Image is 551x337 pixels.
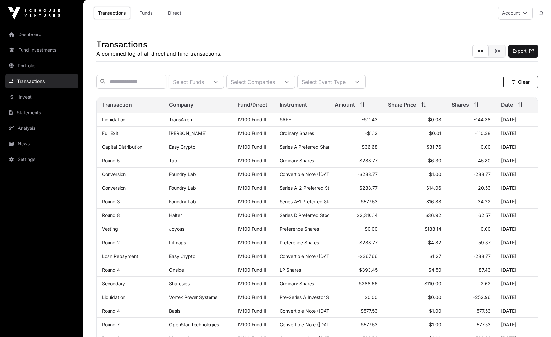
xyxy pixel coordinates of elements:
[5,27,78,42] a: Dashboard
[5,105,78,120] a: Statements
[496,127,538,140] td: [DATE]
[169,130,207,136] a: [PERSON_NAME]
[280,171,335,177] span: Convertible Note ([DATE])
[496,249,538,263] td: [DATE]
[429,171,441,177] span: $1.00
[429,253,441,259] span: $1.27
[102,267,120,273] a: Round 4
[169,226,184,232] a: Joyous
[329,113,383,127] td: -$11.43
[238,171,266,177] a: IV100 Fund II
[425,212,441,218] span: $36.92
[496,154,538,168] td: [DATE]
[238,308,266,314] a: IV100 Fund II
[428,267,441,273] span: $4.50
[102,158,120,163] a: Round 5
[501,101,513,109] span: Date
[238,281,266,286] a: IV100 Fund II
[169,117,192,122] a: TransAxon
[5,137,78,151] a: News
[238,267,266,273] a: IV100 Fund II
[102,185,126,191] a: Conversion
[169,294,217,300] a: Vortex Power Systems
[102,281,125,286] a: Secondary
[496,304,538,318] td: [DATE]
[162,7,188,19] a: Direct
[329,236,383,249] td: $288.77
[280,308,335,314] span: Convertible Note ([DATE])
[329,263,383,277] td: $393.45
[424,281,441,286] span: $110.00
[102,171,126,177] a: Conversion
[102,253,138,259] a: Loan Repayment
[102,322,120,327] a: Round 7
[169,267,184,273] a: Onside
[429,308,441,314] span: $1.00
[452,101,469,109] span: Shares
[280,199,336,204] span: Series A-1 Preferred Stock
[481,144,491,150] span: 0.00
[426,199,441,204] span: $16.88
[102,308,120,314] a: Round 4
[428,294,441,300] span: $0.00
[496,113,538,127] td: [DATE]
[280,144,332,150] span: Series A Preferred Share
[474,117,491,122] span: -144.38
[280,226,319,232] span: Preference Shares
[518,306,551,337] iframe: Chat Widget
[329,195,383,209] td: $577.53
[102,130,118,136] a: Full Exit
[280,185,337,191] span: Series A-2 Preferred Stock
[8,7,60,20] img: Icehouse Ventures Logo
[96,50,222,58] p: A combined log of all direct and fund transactions.
[5,74,78,88] a: Transactions
[388,101,416,109] span: Share Price
[329,154,383,168] td: $288.77
[5,59,78,73] a: Portfolio
[475,130,491,136] span: -110.38
[280,240,319,245] span: Preference Shares
[96,39,222,50] h1: Transactions
[478,185,491,191] span: 20.53
[478,158,491,163] span: 45.80
[479,267,491,273] span: 87.43
[238,226,266,232] a: IV100 Fund II
[280,322,335,327] span: Convertible Note ([DATE])
[473,253,491,259] span: -288.77
[5,152,78,167] a: Settings
[426,185,441,191] span: $14.06
[496,290,538,304] td: [DATE]
[238,185,266,191] a: IV100 Fund II
[238,117,266,122] a: IV100 Fund II
[496,168,538,181] td: [DATE]
[428,240,441,245] span: $4.82
[496,140,538,154] td: [DATE]
[169,101,193,109] span: Company
[169,240,186,245] a: Litmaps
[227,75,279,88] div: Select Companies
[169,308,180,314] a: Basis
[280,212,332,218] span: Series D Preferred Stock
[238,101,267,109] span: Fund/Direct
[169,158,178,163] a: Tapi
[169,171,196,177] a: Foundry Lab
[169,144,195,150] a: Easy Crypto
[496,222,538,236] td: [DATE]
[280,281,314,286] span: Ordinary Shares
[473,171,491,177] span: -288.77
[102,212,120,218] a: Round 8
[477,308,491,314] span: 577.53
[238,130,266,136] a: IV100 Fund II
[496,263,538,277] td: [DATE]
[280,101,307,109] span: Instrument
[496,209,538,222] td: [DATE]
[329,127,383,140] td: -$1.12
[102,101,132,109] span: Transaction
[478,199,491,204] span: 34.22
[329,168,383,181] td: -$288.77
[481,281,491,286] span: 2.62
[102,240,120,245] a: Round 2
[280,130,314,136] span: Ordinary Shares
[329,140,383,154] td: -$36.68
